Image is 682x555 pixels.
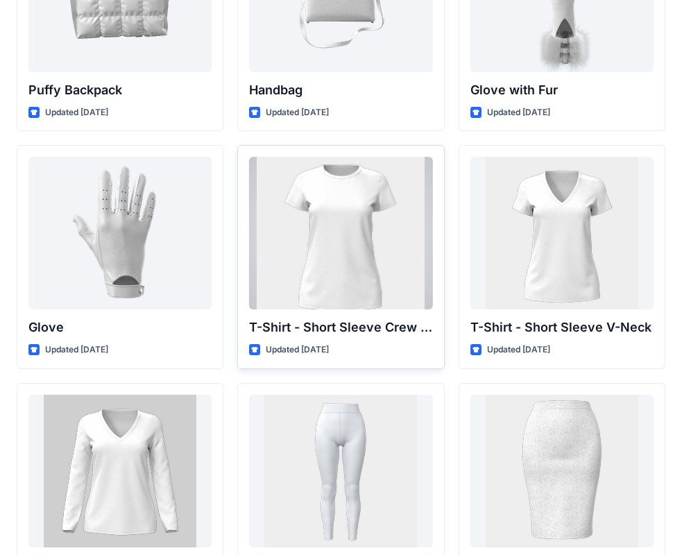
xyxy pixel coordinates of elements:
p: Glove with Fur [470,80,654,100]
a: Leggings [249,395,432,547]
a: T-Shirt - Short Sleeve V-Neck [470,157,654,309]
p: Handbag [249,80,432,100]
p: Updated [DATE] [45,343,108,357]
p: Updated [DATE] [487,105,550,120]
p: Puffy Backpack [28,80,212,100]
a: Glove [28,157,212,309]
p: Updated [DATE] [487,343,550,357]
p: Updated [DATE] [45,105,108,120]
p: T-Shirt - Short Sleeve Crew Neck [249,318,432,337]
a: T-Shirt - Long Sleeve V-Neck [28,395,212,547]
p: T-Shirt - Short Sleeve V-Neck [470,318,654,337]
a: T-Shirt - Short Sleeve Crew Neck [249,157,432,309]
p: Updated [DATE] [266,343,329,357]
p: Glove [28,318,212,337]
a: Knee length pencil skirt [470,395,654,547]
p: Updated [DATE] [266,105,329,120]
